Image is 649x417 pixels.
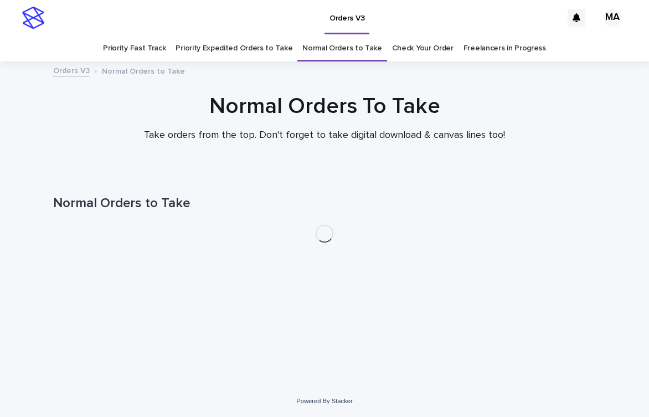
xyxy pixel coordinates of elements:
a: Check Your Order [392,35,454,61]
h1: Normal Orders To Take [53,93,596,120]
a: Priority Fast Track [103,35,166,61]
p: Normal Orders to Take [102,64,185,76]
a: Powered By Stacker [296,398,352,404]
div: MA [604,9,621,27]
a: Normal Orders to Take [302,35,382,61]
a: Freelancers in Progress [463,35,546,61]
a: Orders V3 [53,64,90,76]
img: stacker-logo-s-only.png [22,7,44,29]
h1: Normal Orders to Take [53,195,596,212]
p: Take orders from the top. Don't forget to take digital download & canvas lines too! [103,130,546,142]
a: Priority Expedited Orders to Take [176,35,292,61]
